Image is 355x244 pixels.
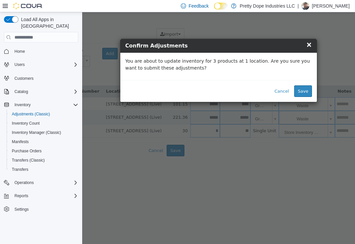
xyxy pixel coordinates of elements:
[9,138,78,146] span: Manifests
[13,3,43,9] img: Cova
[1,60,81,69] button: Users
[12,167,28,172] span: Transfers
[7,146,81,156] button: Purchase Orders
[189,3,209,9] span: Feedback
[1,73,81,83] button: Customers
[14,76,34,81] span: Customers
[12,205,78,213] span: Settings
[7,128,81,137] button: Inventory Manager (Classic)
[9,110,78,118] span: Adjustments (Classic)
[189,73,210,85] button: Cancel
[1,191,81,200] button: Reports
[9,166,78,173] span: Transfers
[12,61,78,69] span: Users
[9,129,64,137] a: Inventory Manager (Classic)
[12,158,45,163] span: Transfers (Classic)
[14,193,28,198] span: Reports
[9,119,42,127] a: Inventory Count
[9,119,78,127] span: Inventory Count
[12,47,78,55] span: Home
[9,156,78,164] span: Transfers (Classic)
[12,139,29,144] span: Manifests
[9,138,31,146] a: Manifests
[214,3,228,10] input: Dark Mode
[9,147,44,155] a: Purchase Orders
[9,156,47,164] a: Transfers (Classic)
[224,28,230,36] span: ×
[12,121,40,126] span: Inventory Count
[1,87,81,96] button: Catalog
[12,74,78,82] span: Customers
[14,180,34,185] span: Operations
[18,16,78,29] span: Load All Apps in [GEOGRAPHIC_DATA]
[12,192,78,200] span: Reports
[12,88,31,96] button: Catalog
[7,119,81,128] button: Inventory Count
[12,47,28,55] a: Home
[43,46,230,59] p: You are about to update inventory for 3 products at 1 location. Are you sure you want to submit t...
[7,137,81,146] button: Manifests
[9,129,78,137] span: Inventory Manager (Classic)
[12,88,78,96] span: Catalog
[7,165,81,174] button: Transfers
[12,148,42,154] span: Purchase Orders
[1,178,81,187] button: Operations
[312,2,350,10] p: [PERSON_NAME]
[12,130,61,135] span: Inventory Manager (Classic)
[12,75,36,82] a: Customers
[12,205,31,213] a: Settings
[9,147,78,155] span: Purchase Orders
[12,101,78,109] span: Inventory
[212,73,230,85] button: Save
[7,156,81,165] button: Transfers (Classic)
[9,110,53,118] a: Adjustments (Classic)
[301,2,309,10] div: Justin Jeffers
[14,62,25,67] span: Users
[1,46,81,56] button: Home
[14,89,28,94] span: Catalog
[43,30,230,38] h4: Confirm Adjustments
[12,101,33,109] button: Inventory
[297,2,299,10] p: |
[12,111,50,117] span: Adjustments (Classic)
[14,207,29,212] span: Settings
[7,109,81,119] button: Adjustments (Classic)
[14,102,31,107] span: Inventory
[12,179,78,187] span: Operations
[12,192,31,200] button: Reports
[1,100,81,109] button: Inventory
[14,49,25,54] span: Home
[12,61,27,69] button: Users
[12,179,36,187] button: Operations
[4,44,78,231] nav: Complex example
[1,204,81,214] button: Settings
[9,166,31,173] a: Transfers
[240,2,295,10] p: Pretty Dope Industries LLC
